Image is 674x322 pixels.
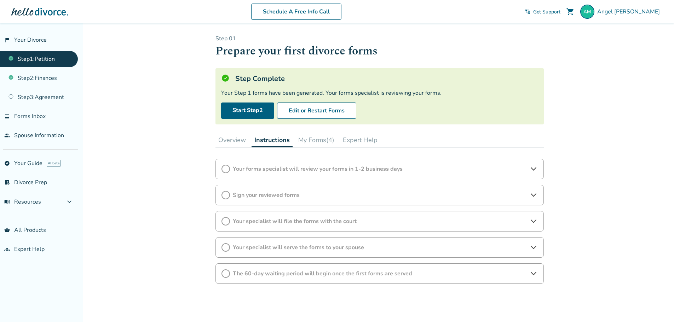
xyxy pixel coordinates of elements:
[4,199,10,205] span: menu_book
[233,270,526,277] span: The 60-day waiting period will begin once the first forms are served
[525,8,560,15] a: phone_in_talkGet Support
[251,4,341,20] a: Schedule A Free Info Call
[566,7,575,16] span: shopping_cart
[233,244,526,251] span: Your specialist will serve the forms to your spouse
[215,35,544,42] p: Step 0 1
[525,9,530,14] span: phone_in_talk
[340,133,380,147] button: Expert Help
[4,133,10,138] span: people
[47,160,61,167] span: AI beta
[215,133,249,147] button: Overview
[277,103,356,119] button: Edit or Restart Forms
[235,74,285,83] h5: Step Complete
[221,103,274,119] a: Start Step2
[533,8,560,15] span: Get Support
[295,133,337,147] button: My Forms(4)
[639,288,674,322] iframe: Chat Widget
[233,217,526,225] span: Your specialist will file the forms with the court
[4,160,10,166] span: explore
[4,198,41,206] span: Resources
[4,113,10,119] span: inbox
[4,180,10,185] span: list_alt_check
[252,133,293,147] button: Instructions
[580,5,594,19] img: angel.moreno210@gmail.com
[65,198,74,206] span: expand_more
[233,165,526,173] span: Your forms specialist will review your forms in 1-2 business days
[4,246,10,252] span: groups
[221,89,538,97] div: Your Step 1 forms have been generated. Your forms specialist is reviewing your forms.
[14,112,46,120] span: Forms Inbox
[4,37,10,43] span: flag_2
[215,42,544,60] h1: Prepare your first divorce forms
[4,227,10,233] span: shopping_basket
[597,8,663,16] span: Angel [PERSON_NAME]
[233,191,526,199] span: Sign your reviewed forms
